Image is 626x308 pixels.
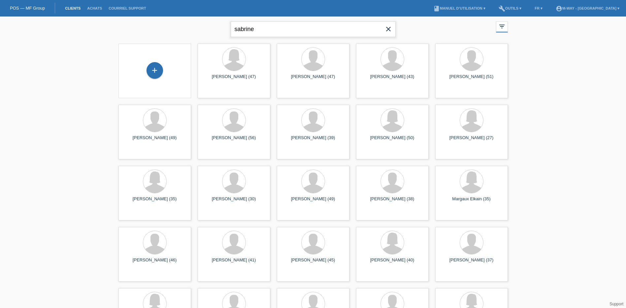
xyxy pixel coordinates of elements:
a: bookManuel d’utilisation ▾ [430,6,489,10]
i: filter_list [498,23,506,30]
div: [PERSON_NAME] (47) [203,74,265,85]
div: [PERSON_NAME] (37) [441,257,503,268]
i: close [384,25,392,33]
a: Achats [84,6,105,10]
a: buildOutils ▾ [495,6,525,10]
div: [PERSON_NAME] (35) [124,196,186,207]
div: [PERSON_NAME] (43) [361,74,423,85]
div: [PERSON_NAME] (45) [282,257,344,268]
i: build [499,5,505,12]
div: [PERSON_NAME] (49) [282,196,344,207]
div: Enregistrer le client [147,65,163,76]
div: [PERSON_NAME] (27) [441,135,503,146]
a: Courriel Support [105,6,149,10]
div: [PERSON_NAME] (50) [361,135,423,146]
div: [PERSON_NAME] (41) [203,257,265,268]
i: account_circle [556,5,562,12]
div: Margaux Elkain (35) [441,196,503,207]
a: Support [610,302,623,306]
div: [PERSON_NAME] (56) [203,135,265,146]
a: FR ▾ [531,6,546,10]
div: [PERSON_NAME] (40) [361,257,423,268]
a: account_circlem-way - [GEOGRAPHIC_DATA] ▾ [552,6,623,10]
div: [PERSON_NAME] (30) [203,196,265,207]
div: [PERSON_NAME] (38) [361,196,423,207]
i: book [433,5,440,12]
div: [PERSON_NAME] (39) [282,135,344,146]
div: [PERSON_NAME] (49) [124,135,186,146]
a: Clients [62,6,84,10]
input: Recherche... [231,21,396,37]
div: [PERSON_NAME] (47) [282,74,344,85]
a: POS — MF Group [10,6,45,11]
div: [PERSON_NAME] (46) [124,257,186,268]
div: [PERSON_NAME] (51) [441,74,503,85]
